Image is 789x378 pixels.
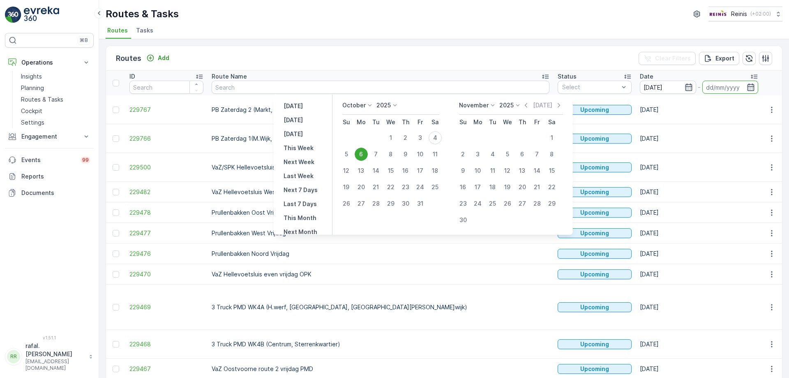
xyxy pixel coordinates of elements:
[558,269,632,279] button: Upcoming
[113,209,119,216] div: Toggle Row Selected
[129,72,135,81] p: ID
[342,101,366,109] p: October
[636,124,762,153] td: [DATE]
[113,304,119,311] div: Toggle Row Selected
[212,106,549,114] p: PB Zaterdag 2 (Markt, LAkker. BvdH. Sterrenkw.)
[558,134,632,144] button: Upcoming
[369,197,383,210] div: 28
[80,37,88,44] p: ⌘B
[639,52,696,65] button: Clear Filters
[558,228,632,238] button: Upcoming
[384,148,397,161] div: 8
[21,107,42,115] p: Cockpit
[21,172,90,181] p: Reports
[355,197,368,210] div: 27
[515,115,530,130] th: Thursday
[636,285,762,330] td: [DATE]
[471,148,484,161] div: 3
[113,271,119,278] div: Toggle Row Selected
[457,213,470,227] div: 30
[129,229,203,237] a: 229477
[414,131,427,144] div: 3
[580,270,609,278] p: Upcoming
[369,181,383,194] div: 21
[580,209,609,217] p: Upcoming
[501,148,514,161] div: 5
[501,164,514,177] div: 12
[116,53,141,64] p: Routes
[21,58,77,67] p: Operations
[414,181,427,194] div: 24
[18,71,94,82] a: Insights
[429,164,442,177] div: 18
[129,303,203,311] a: 229469
[113,250,119,257] div: Toggle Row Selected
[471,181,484,194] div: 17
[129,270,203,278] a: 229470
[129,209,203,217] a: 229478
[580,250,609,258] p: Upcoming
[750,11,771,17] p: ( +02:00 )
[429,131,442,144] div: 4
[384,197,397,210] div: 29
[7,350,20,363] div: RR
[471,164,484,177] div: 10
[284,228,317,236] p: Next Month
[280,213,320,223] button: This Month
[580,365,609,373] p: Upcoming
[636,243,762,264] td: [DATE]
[280,129,306,139] button: Tomorrow
[212,72,247,81] p: Route Name
[18,105,94,117] a: Cockpit
[376,101,391,109] p: 2025
[471,197,484,210] div: 24
[699,52,739,65] button: Export
[414,197,427,210] div: 31
[18,94,94,105] a: Routes & Tasks
[106,7,179,21] p: Routes & Tasks
[5,54,94,71] button: Operations
[731,10,747,18] p: Reinis
[369,148,383,161] div: 7
[340,197,353,210] div: 26
[284,200,317,208] p: Last 7 Days
[113,107,119,113] div: Toggle Row Selected
[212,81,549,94] input: Search
[212,270,549,278] p: VaZ Hellevoetsluis even vrijdag OPK
[399,164,412,177] div: 16
[21,118,44,127] p: Settings
[531,181,544,194] div: 21
[212,163,549,172] p: VaZ/SPK Hellevoetsluis vrijdag inpandig PW 1 RST
[143,53,173,63] button: Add
[531,197,544,210] div: 28
[21,84,44,92] p: Planning
[129,188,203,196] a: 229482
[457,197,470,210] div: 23
[113,189,119,195] div: Toggle Row Selected
[113,164,119,171] div: Toggle Row Selected
[340,164,353,177] div: 12
[5,335,94,340] span: v 1.51.1
[545,181,558,194] div: 22
[500,115,515,130] th: Wednesday
[636,182,762,202] td: [DATE]
[485,115,500,130] th: Tuesday
[5,168,94,185] a: Reports
[129,365,203,373] a: 229467
[459,101,489,109] p: November
[113,135,119,142] div: Toggle Row Selected
[636,95,762,124] td: [DATE]
[5,7,21,23] img: logo
[355,148,368,161] div: 6
[640,72,653,81] p: Date
[636,330,762,359] td: [DATE]
[280,157,318,167] button: Next Week
[129,250,203,258] a: 229476
[580,303,609,311] p: Upcoming
[82,157,89,163] p: 99
[5,128,94,145] button: Engagement
[456,115,471,130] th: Sunday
